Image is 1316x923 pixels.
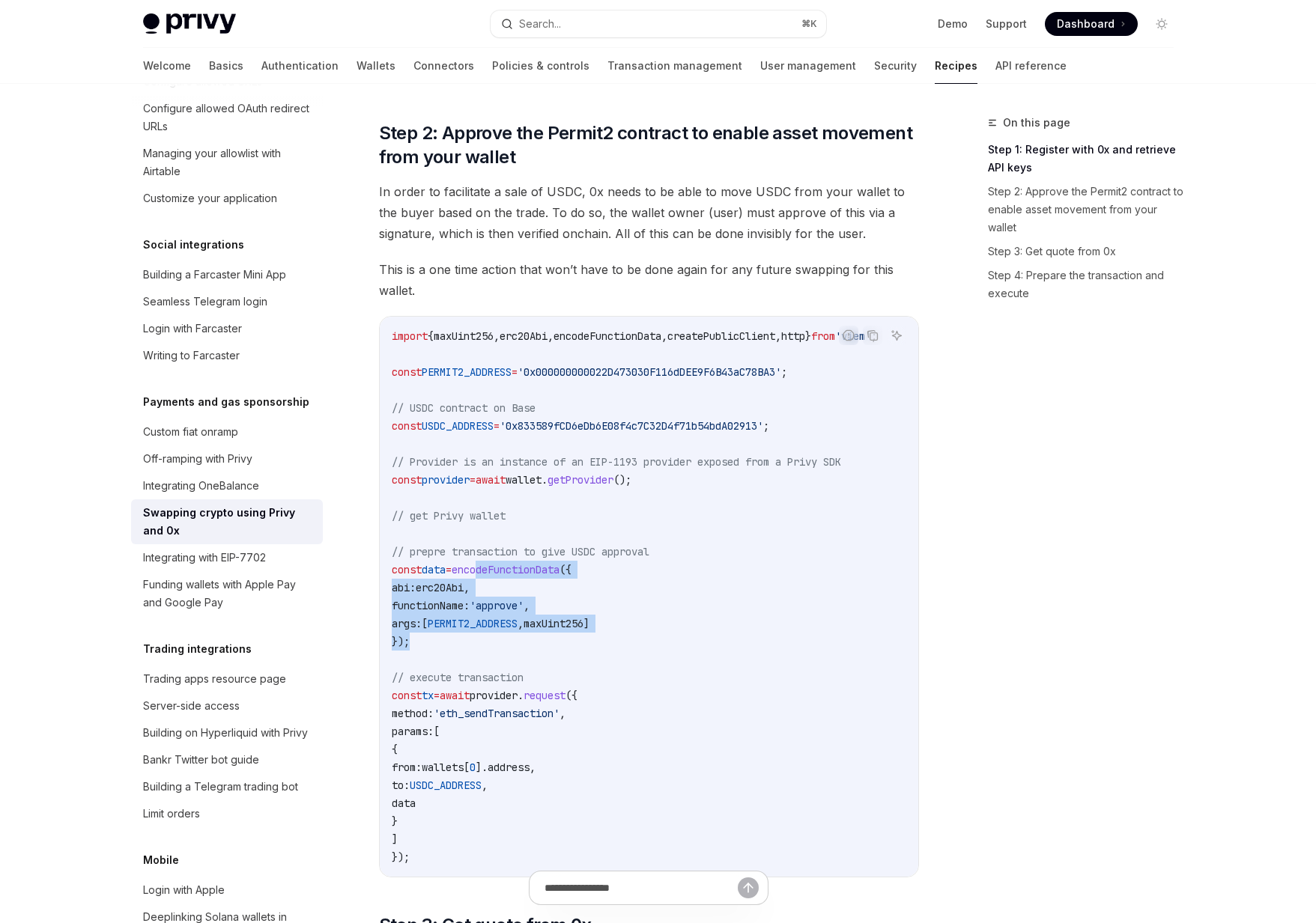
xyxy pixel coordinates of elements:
span: ]. [476,761,488,774]
div: Building on Hyperliquid with Privy [143,724,308,742]
a: Step 4: Prepare the transaction and execute [988,264,1186,305]
h5: Trading integrations [143,640,252,658]
div: Limit orders [143,805,200,823]
a: Building on Hyperliquid with Privy [131,719,323,746]
span: const [392,563,422,576]
button: Report incorrect code [839,326,858,345]
span: args: [392,617,422,630]
a: Connectors [413,48,474,84]
span: ; [781,365,787,379]
h5: Payments and gas sponsorship [143,393,309,411]
span: , [482,779,488,792]
span: = [446,563,452,576]
div: Building a Telegram trading bot [143,778,298,796]
div: Writing to Farcaster [143,347,240,365]
div: Integrating OneBalance [143,477,259,495]
button: Ask AI [887,326,906,345]
span: On this page [1003,114,1070,132]
span: request [524,689,565,702]
a: Authentication [261,48,339,84]
span: , [524,599,530,612]
span: params: [392,725,434,738]
div: Swapping crypto using Privy and 0x [143,504,314,540]
span: from: [392,761,422,774]
span: functionName: [392,599,470,612]
span: '0x000000000022D473030F116dDEE9F6B43aC78BA3' [518,365,781,379]
span: [ [464,761,470,774]
a: Building a Farcaster Mini App [131,261,323,288]
span: , [560,707,565,720]
span: const [392,419,422,433]
span: data [392,796,416,810]
a: Policies & controls [492,48,589,84]
a: Swapping crypto using Privy and 0x [131,499,323,544]
span: tx [422,689,434,702]
span: . [542,473,548,487]
span: , [548,329,554,343]
a: Step 2: Approve the Permit2 contract to enable asset movement from your wallet [988,180,1186,240]
a: Login with Farcaster [131,315,323,342]
span: to: [392,779,410,792]
a: Login with Apple [131,877,323,904]
span: PERMIT2_ADDRESS [428,617,518,630]
span: // Provider is an instance of an EIP-1193 provider exposed from a Privy SDK [392,455,841,469]
a: Integrating OneBalance [131,472,323,499]
a: Step 3: Get quote from 0x [988,240,1186,264]
a: Support [986,16,1027,31]
span: }); [392,635,410,648]
a: Managing your allowlist with Airtable [131,140,323,185]
a: Integrating with EIP-7702 [131,544,323,571]
a: Transaction management [607,48,742,84]
span: = [470,473,476,487]
span: erc20Abi [500,329,548,343]
span: ; [763,419,769,433]
span: const [392,365,422,379]
span: { [428,329,434,343]
button: Toggle dark mode [1150,12,1174,36]
span: [ [434,725,440,738]
div: Login with Farcaster [143,320,242,338]
a: Customize your application [131,185,323,212]
span: await [476,473,506,487]
span: 'viem' [835,329,871,343]
div: Managing your allowlist with Airtable [143,144,314,180]
span: erc20Abi [416,581,464,594]
span: = [512,365,518,379]
span: abi: [392,581,416,594]
span: 'approve' [470,599,524,612]
span: '0x833589fCD6eDb6E08f4c7C32D4f71b54bdA02913' [500,419,763,433]
div: Funding wallets with Apple Pay and Google Pay [143,576,314,612]
span: Dashboard [1057,16,1115,31]
span: In order to facilitate a sale of USDC, 0x needs to be able to move USDC from your wallet to the b... [379,181,919,244]
div: Seamless Telegram login [143,293,267,311]
span: maxUint256 [524,617,583,630]
div: Integrating with EIP-7702 [143,549,266,567]
button: Send message [738,877,759,898]
a: Security [874,48,917,84]
span: wallet [506,473,542,487]
span: ] [392,832,398,846]
button: Search...⌘K [491,10,826,37]
span: PERMIT2_ADDRESS [422,365,512,379]
a: Limit orders [131,800,323,827]
span: createPublicClient [667,329,775,343]
span: getProvider [548,473,613,487]
span: await [440,689,470,702]
img: light logo [143,13,236,34]
span: USDC_ADDRESS [422,419,494,433]
a: Writing to Farcaster [131,342,323,369]
span: // USDC contract on Base [392,401,536,415]
a: User management [760,48,856,84]
a: Demo [938,16,968,31]
div: Trading apps resource page [143,670,286,688]
span: USDC_ADDRESS [410,779,482,792]
div: Configure allowed OAuth redirect URLs [143,100,314,135]
span: ({ [560,563,571,576]
span: 0 [470,761,476,774]
span: , [494,329,500,343]
span: data [422,563,446,576]
span: , [518,617,524,630]
span: address [488,761,530,774]
span: maxUint256 [434,329,494,343]
a: Recipes [935,48,977,84]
